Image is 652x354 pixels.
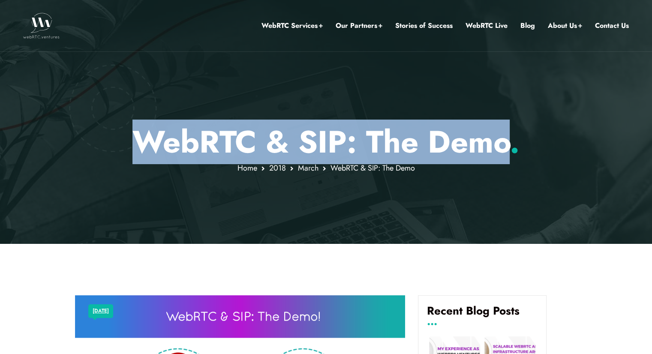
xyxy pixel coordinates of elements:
[395,20,453,31] a: Stories of Success
[237,162,257,174] a: Home
[336,20,382,31] a: Our Partners
[466,20,508,31] a: WebRTC Live
[331,162,415,174] span: WebRTC & SIP: The Demo
[261,20,323,31] a: WebRTC Services
[23,13,60,39] img: WebRTC.ventures
[595,20,629,31] a: Contact Us
[93,306,109,317] a: [DATE]
[520,20,535,31] a: Blog
[269,162,286,174] a: 2018
[427,304,538,324] h4: Recent Blog Posts
[548,20,582,31] a: About Us
[75,123,577,160] p: WebRTC & SIP: The Demo
[298,162,318,174] a: March
[510,120,520,164] span: .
